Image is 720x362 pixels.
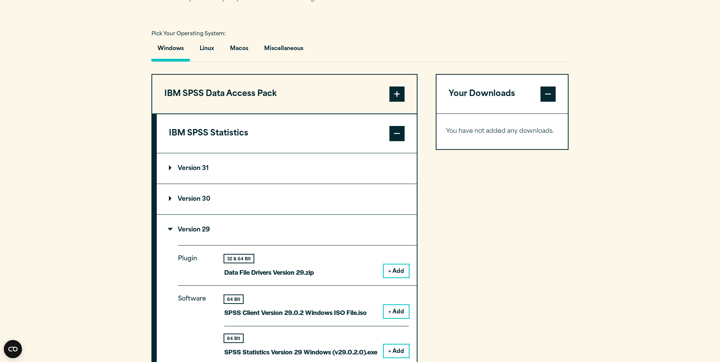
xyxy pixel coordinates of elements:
div: 64 Bit [224,295,243,303]
span: Pick Your Operating System: [151,31,226,36]
p: You have not added any downloads. [446,126,559,137]
button: + Add [384,345,409,357]
button: + Add [384,264,409,277]
summary: Version 31 [157,153,417,184]
div: Your Downloads [436,113,568,149]
summary: Version 30 [157,184,417,214]
button: Linux [194,40,220,61]
p: Version 31 [169,165,209,172]
div: 32 & 64 Bit [224,255,254,263]
summary: Version 29 [157,215,417,245]
p: SPSS Statistics Version 29 Windows (v29.0.2.0).exe [224,346,377,357]
p: SPSS Client Version 29.0.2 Windows ISO File.iso [224,307,367,318]
button: Windows [151,40,190,61]
button: Macos [224,40,254,61]
p: Data File Drivers Version 29.zip [224,267,314,278]
button: Open CMP widget [4,340,22,358]
p: Version 30 [169,196,210,202]
button: + Add [384,305,409,318]
button: IBM SPSS Data Access Pack [152,75,417,113]
button: Your Downloads [436,75,568,113]
button: Miscellaneous [258,40,309,61]
div: 64 Bit [224,334,243,342]
button: IBM SPSS Statistics [157,114,417,153]
p: Plugin [178,253,212,272]
p: Version 29 [169,227,210,233]
p: Software [178,294,212,351]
